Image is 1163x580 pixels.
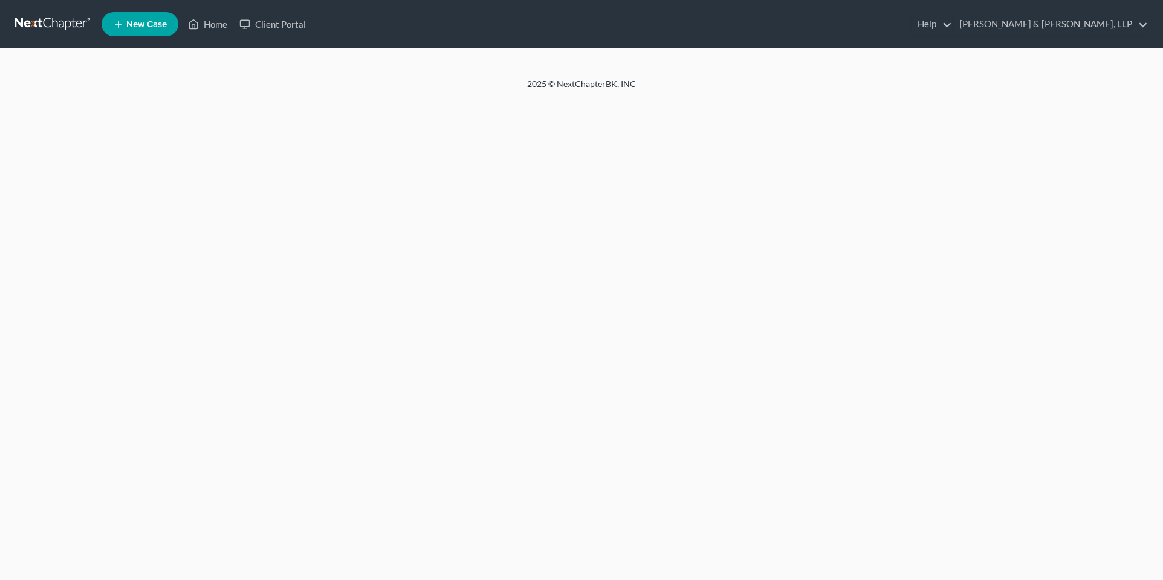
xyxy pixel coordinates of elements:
[233,13,312,35] a: Client Portal
[182,13,233,35] a: Home
[237,78,926,100] div: 2025 © NextChapterBK, INC
[102,12,178,36] new-legal-case-button: New Case
[953,13,1148,35] a: [PERSON_NAME] & [PERSON_NAME], LLP
[912,13,952,35] a: Help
